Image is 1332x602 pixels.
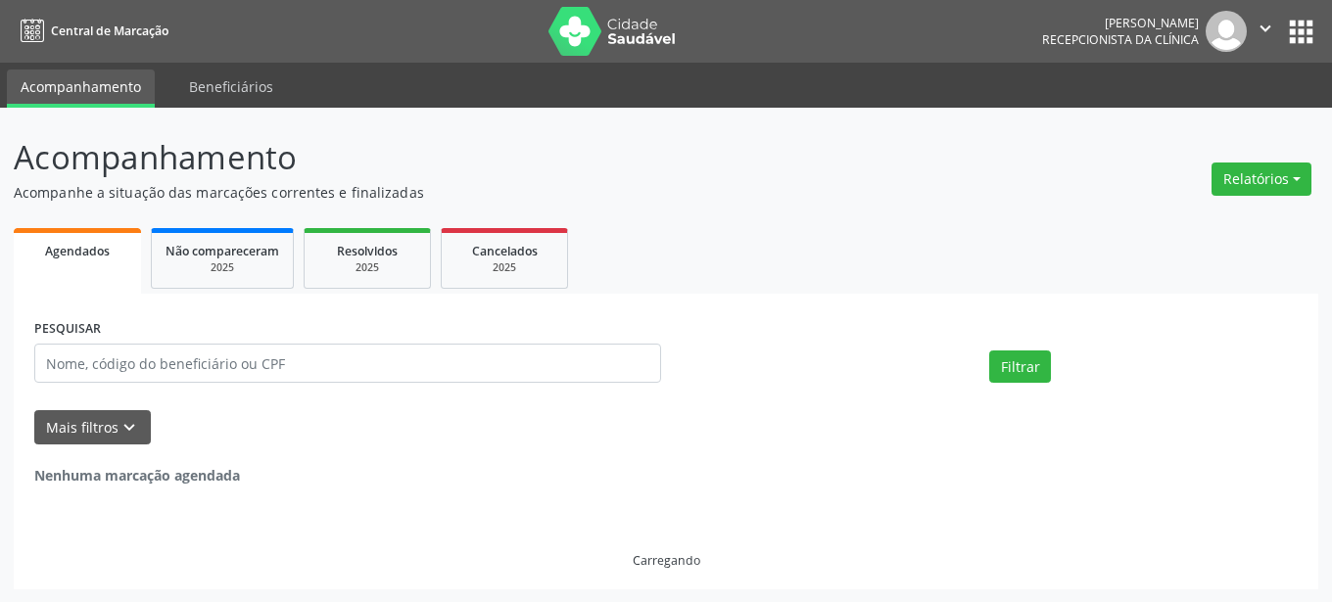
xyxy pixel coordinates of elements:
span: Agendados [45,243,110,259]
button: Relatórios [1212,162,1311,196]
span: Não compareceram [166,243,279,259]
i: keyboard_arrow_down [119,417,140,439]
div: 2025 [318,260,416,275]
strong: Nenhuma marcação agendada [34,466,240,485]
div: 2025 [166,260,279,275]
a: Beneficiários [175,69,287,104]
div: Carregando [633,552,700,569]
button: Filtrar [989,350,1051,384]
input: Nome, código do beneficiário ou CPF [34,344,661,383]
p: Acompanhamento [14,133,927,182]
img: img [1206,11,1247,52]
a: Central de Marcação [14,15,168,47]
i:  [1255,18,1276,39]
span: Recepcionista da clínica [1042,31,1199,48]
p: Acompanhe a situação das marcações correntes e finalizadas [14,182,927,203]
div: 2025 [455,260,553,275]
div: [PERSON_NAME] [1042,15,1199,31]
a: Acompanhamento [7,69,155,108]
span: Resolvidos [337,243,398,259]
label: PESQUISAR [34,314,101,345]
button: Mais filtroskeyboard_arrow_down [34,410,151,444]
span: Central de Marcação [51,23,168,39]
span: Cancelados [472,243,538,259]
button: apps [1284,15,1318,49]
button:  [1247,11,1284,52]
